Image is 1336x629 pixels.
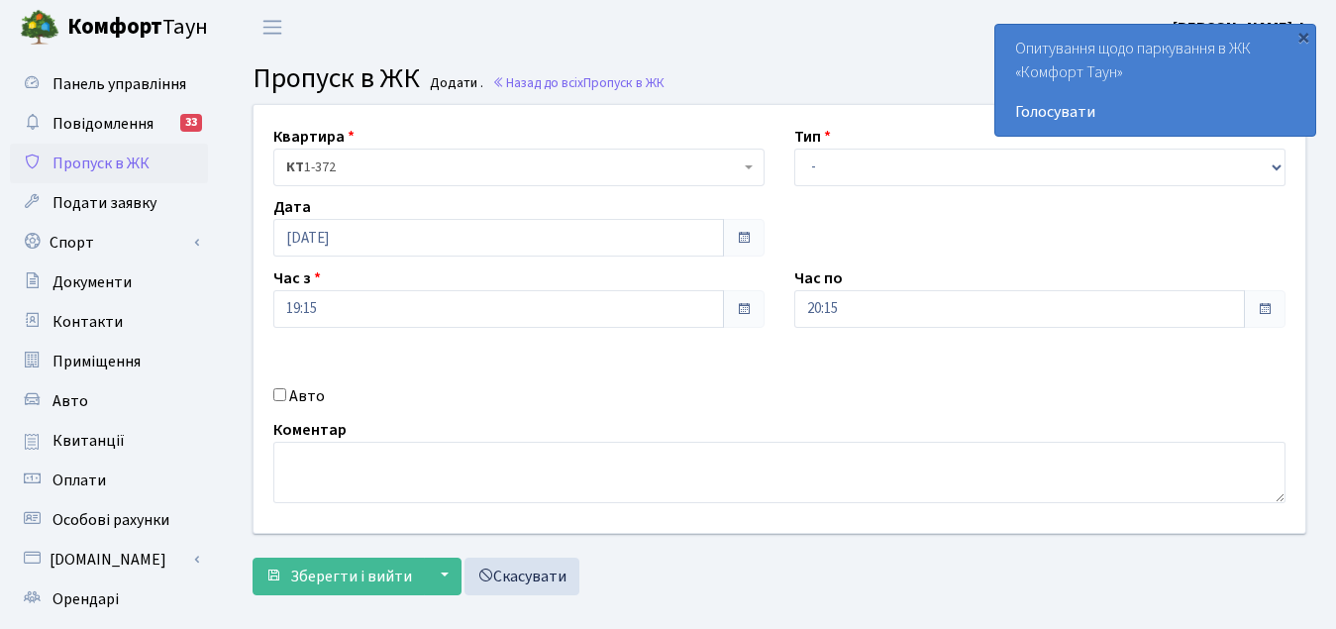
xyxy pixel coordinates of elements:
span: Пропуск в ЖК [583,73,665,92]
span: Особові рахунки [52,509,169,531]
span: <b>КТ</b>&nbsp;&nbsp;&nbsp;&nbsp;1-372 [286,157,740,177]
span: Повідомлення [52,113,154,135]
b: КТ [286,157,304,177]
div: 33 [180,114,202,132]
div: Опитування щодо паркування в ЖК «Комфорт Таун» [995,25,1315,136]
span: <b>КТ</b>&nbsp;&nbsp;&nbsp;&nbsp;1-372 [273,149,765,186]
span: Пропуск в ЖК [253,58,420,98]
a: Спорт [10,223,208,262]
a: Орендарі [10,579,208,619]
label: Час по [794,266,843,290]
a: Особові рахунки [10,500,208,540]
a: [DOMAIN_NAME] [10,540,208,579]
a: Подати заявку [10,183,208,223]
a: Назад до всіхПропуск в ЖК [492,73,665,92]
span: Таун [67,11,208,45]
a: Скасувати [464,558,579,595]
span: Пропуск в ЖК [52,153,150,174]
label: Авто [289,384,325,408]
img: logo.png [20,8,59,48]
label: Квартира [273,125,355,149]
a: Приміщення [10,342,208,381]
small: Додати . [426,75,483,92]
span: Оплати [52,470,106,491]
a: Документи [10,262,208,302]
span: Контакти [52,311,123,333]
span: Подати заявку [52,192,156,214]
span: Зберегти і вийти [290,566,412,587]
b: Комфорт [67,11,162,43]
label: Коментар [273,418,347,442]
span: Приміщення [52,351,141,372]
div: × [1293,27,1313,47]
a: Пропуск в ЖК [10,144,208,183]
label: Дата [273,195,311,219]
a: Оплати [10,461,208,500]
a: Контакти [10,302,208,342]
span: Авто [52,390,88,412]
a: Панель управління [10,64,208,104]
button: Переключити навігацію [248,11,297,44]
a: Повідомлення33 [10,104,208,144]
span: Документи [52,271,132,293]
button: Зберегти і вийти [253,558,425,595]
span: Квитанції [52,430,125,452]
label: Час з [273,266,321,290]
a: [PERSON_NAME] Ф. [1173,16,1312,40]
span: Орендарі [52,588,119,610]
a: Квитанції [10,421,208,461]
b: [PERSON_NAME] Ф. [1173,17,1312,39]
a: Голосувати [1015,100,1295,124]
span: Панель управління [52,73,186,95]
label: Тип [794,125,831,149]
a: Авто [10,381,208,421]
